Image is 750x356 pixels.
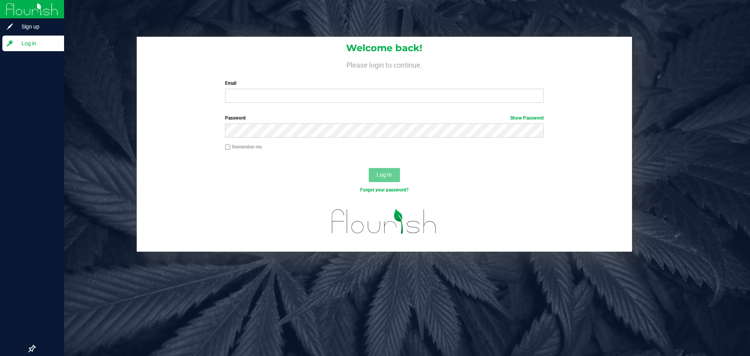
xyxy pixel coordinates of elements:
a: Show Password [510,115,544,121]
inline-svg: Sign up [6,23,14,30]
label: Remember me [225,143,262,150]
inline-svg: Log in [6,39,14,47]
a: Forgot your password? [360,187,409,193]
span: Password [225,115,246,121]
h4: Please login to continue. [137,59,632,69]
h1: Welcome back! [137,43,632,53]
span: Sign up [14,22,61,31]
span: Log in [14,39,61,48]
label: Email [225,80,543,87]
button: Log In [369,168,400,182]
img: flourish_logo.svg [322,202,446,242]
input: Remember me [225,145,230,150]
span: Log In [377,172,392,178]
